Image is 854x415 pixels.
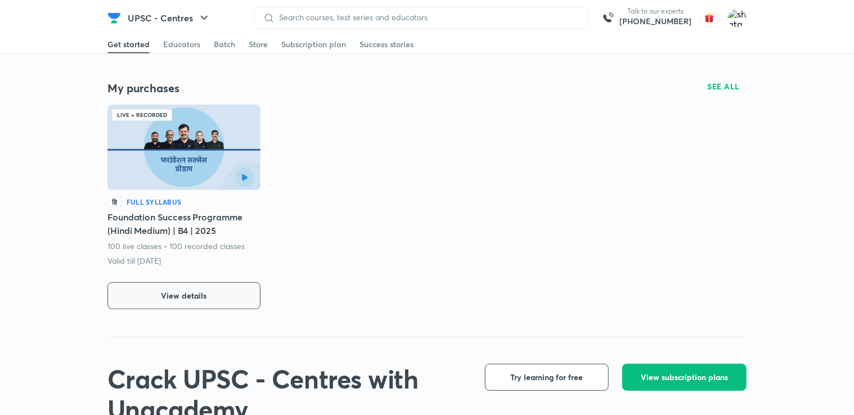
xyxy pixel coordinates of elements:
a: Get started [107,35,150,53]
p: 100 live classes • 100 recorded classes [107,241,245,252]
img: avatar [700,9,718,27]
span: SEE ALL [708,83,740,91]
div: Batch [214,39,235,50]
span: View details [161,290,207,301]
img: Company Logo [107,11,121,25]
div: Store [249,39,268,50]
h6: Full Syllabus [127,197,181,207]
a: Educators [163,35,200,53]
input: Search courses, test series and educators [275,13,578,22]
div: Live + Recorded [112,109,172,121]
button: UPSC - Centres [121,7,218,29]
span: Try learning for free [511,372,583,383]
p: Valid till [DATE] [107,255,161,267]
a: Store [249,35,268,53]
h5: Foundation Success Programme (Hindi Medium) | B4 | 2025 [107,210,260,237]
img: Batch Thumbnail [107,105,260,190]
img: call-us [597,7,619,29]
span: View subscription plans [641,372,728,383]
div: Success stories [359,39,413,50]
a: Batch [214,35,235,53]
h4: My purchases [107,81,427,96]
button: View subscription plans [622,364,747,391]
button: SEE ALL [701,78,747,96]
p: Talk to our experts [619,7,691,16]
div: Get started [107,39,150,50]
div: Educators [163,39,200,50]
a: Subscription plan [281,35,346,53]
p: हि [107,197,122,207]
a: [PHONE_NUMBER] [619,16,691,27]
div: Subscription plan [281,39,346,50]
button: View details [107,282,260,309]
a: Success stories [359,35,413,53]
img: shatakshee Dev [727,8,747,28]
button: Try learning for free [485,364,609,391]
